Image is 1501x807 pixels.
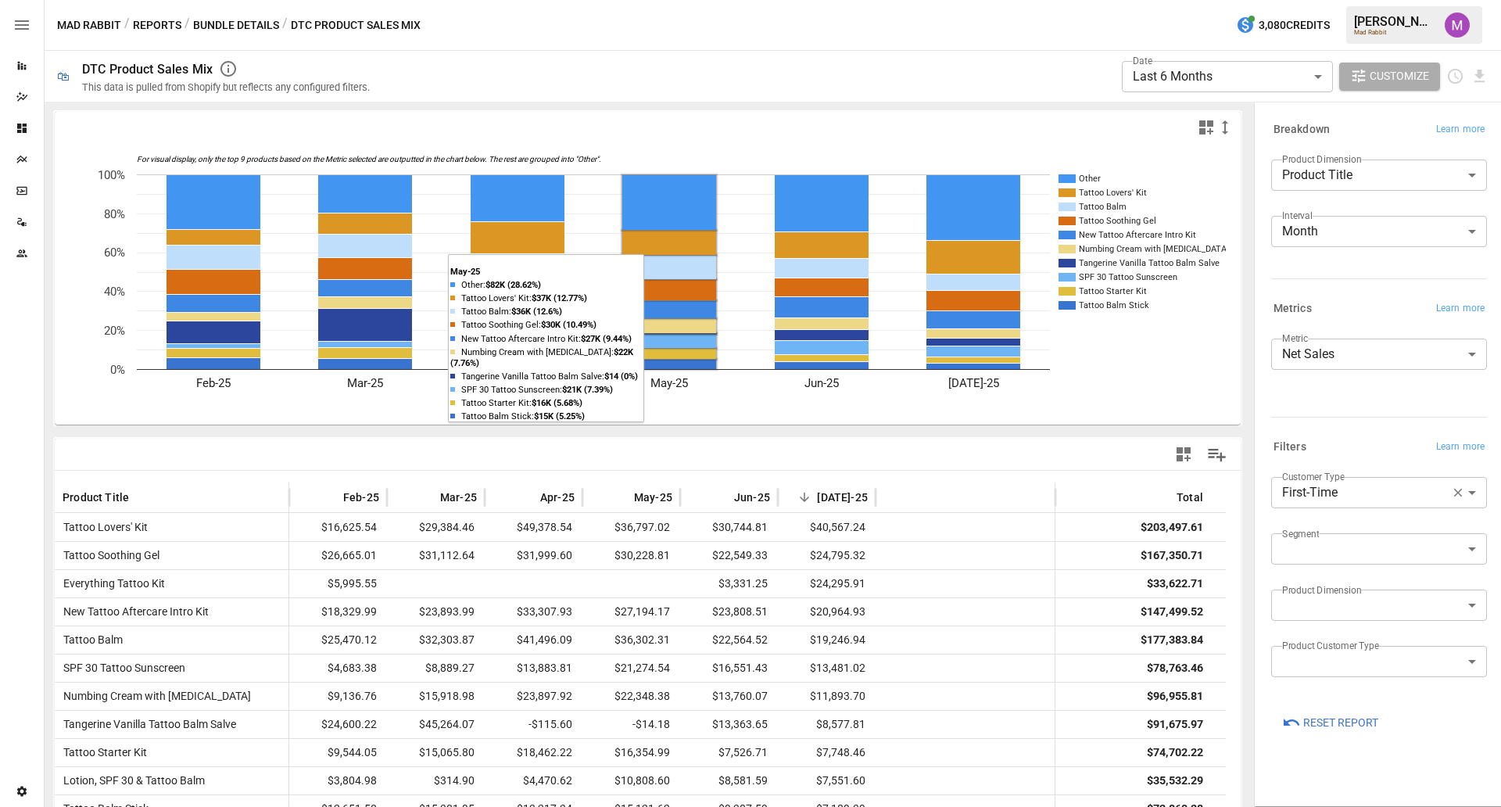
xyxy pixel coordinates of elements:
[517,486,539,508] button: Sort
[63,490,129,505] span: Product Title
[500,376,534,390] text: Apr-25
[57,521,148,533] span: Tattoo Lovers' Kit
[417,711,477,738] span: $45,264.07
[1079,286,1147,296] text: Tattoo Starter Kit
[57,633,123,646] span: Tattoo Balm
[82,81,370,93] div: This data is pulled from Shopify but reflects any configured filters.
[57,605,209,618] span: New Tattoo Aftercare Intro Kit
[1436,439,1485,455] span: Learn more
[282,16,288,35] div: /
[417,626,477,654] span: $32,303.87
[57,774,205,787] span: Lotion, SPF 30 & Tattoo Balm
[612,655,672,682] span: $21,274.54
[710,655,770,682] span: $16,551.43
[319,711,379,738] span: $24,600.22
[57,549,159,561] span: Tattoo Soothing Gel
[1079,202,1127,212] text: Tattoo Balm
[417,514,477,541] span: $29,384.46
[1271,339,1487,370] div: Net Sales
[514,626,575,654] span: $41,496.09
[1446,67,1464,85] button: Schedule report
[710,598,770,626] span: $23,808.51
[612,626,672,654] span: $36,302.31
[612,598,672,626] span: $27,194.17
[1370,66,1429,86] span: Customize
[514,655,575,682] span: $13,883.81
[1303,713,1378,733] span: Reset Report
[1079,272,1177,282] text: SPF 30 Tattoo Sunscreen
[612,542,672,569] span: $30,228.81
[716,739,770,766] span: $7,526.71
[808,514,868,541] span: $40,567.24
[612,767,672,794] span: $10,808.60
[57,662,185,674] span: SPF 30 Tattoo Sunscreen
[1282,583,1361,597] label: Product Dimension
[1435,3,1479,47] button: Umer Muhammed
[320,486,342,508] button: Sort
[1147,570,1203,597] div: $33,622.71
[808,626,868,654] span: $19,246.94
[612,683,672,710] span: $22,348.38
[630,711,672,738] span: -$14.18
[319,542,379,569] span: $26,665.01
[82,62,213,77] div: DTC Product Sales Mix
[814,767,868,794] span: $7,551.60
[1339,63,1441,91] button: Customize
[612,514,672,541] span: $36,797.02
[1274,300,1312,317] h6: Metrics
[634,490,672,505] span: May-25
[184,16,190,35] div: /
[804,376,839,390] text: Jun-25
[1436,122,1485,138] span: Learn more
[817,490,868,505] span: [DATE]-25
[1445,13,1470,38] div: Umer Muhammed
[808,598,868,626] span: $20,964.93
[347,376,383,390] text: Mar-25
[1282,209,1313,222] label: Interval
[1147,739,1203,766] div: $74,702.22
[793,486,815,508] button: Sort
[514,542,575,569] span: $31,999.60
[57,718,236,730] span: Tangerine Vanilla Tattoo Balm Salve
[1282,152,1361,166] label: Product Dimension
[55,143,1226,425] svg: A chart.
[514,739,575,766] span: $18,462.22
[319,626,379,654] span: $25,470.12
[104,246,125,260] text: 60%
[1133,54,1152,67] label: Date
[808,570,868,597] span: $24,295.91
[1471,67,1488,85] button: Download report
[104,324,125,338] text: 20%
[808,542,868,569] span: $24,795.32
[131,486,152,508] button: Sort
[1141,626,1203,654] div: $177,383.84
[1282,332,1308,345] label: Metric
[1271,708,1389,737] button: Reset Report
[440,490,477,505] span: Mar-25
[57,746,147,759] span: Tattoo Starter Kit
[432,767,477,794] span: $314.90
[1274,121,1330,138] h6: Breakdown
[325,739,379,766] span: $9,544.05
[110,363,125,377] text: 0%
[1141,514,1203,541] div: $203,497.61
[124,16,130,35] div: /
[540,490,575,505] span: Apr-25
[710,711,770,738] span: $13,363.65
[612,739,672,766] span: $16,354.99
[137,155,601,164] text: For visual display, only the top 9 products based on the Metric selected are outputted in the cha...
[514,598,575,626] span: $33,307.93
[319,514,379,541] span: $16,625.54
[526,711,575,738] span: -$115.60
[1147,683,1203,710] div: $96,955.81
[325,655,379,682] span: $4,683.38
[1274,439,1306,456] h6: Filters
[650,376,688,390] text: May-25
[808,655,868,682] span: $13,481.02
[325,570,379,597] span: $5,995.55
[1436,301,1485,317] span: Learn more
[1282,639,1379,652] label: Product Customer Type
[1199,437,1234,472] button: Manage Columns
[611,486,632,508] button: Sort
